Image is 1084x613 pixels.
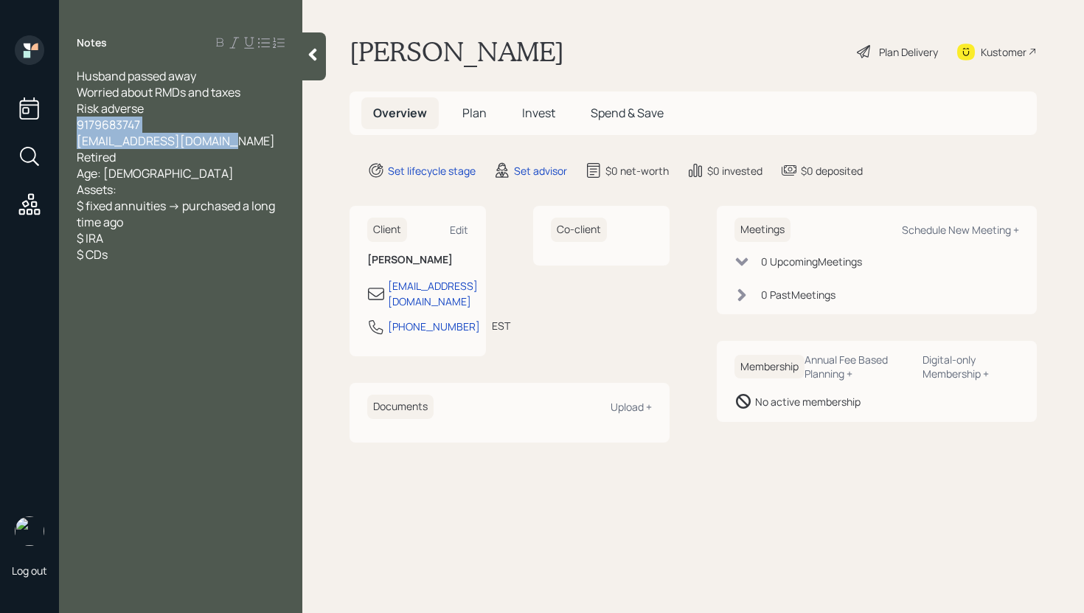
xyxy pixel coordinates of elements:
div: Plan Delivery [879,44,938,60]
label: Notes [77,35,107,50]
div: Edit [450,223,468,237]
div: $0 invested [707,163,762,179]
div: Schedule New Meeting + [902,223,1019,237]
span: Retired [77,149,116,165]
img: retirable_logo.png [15,516,44,546]
span: Plan [462,105,487,121]
div: 0 Upcoming Meeting s [761,254,862,269]
h1: [PERSON_NAME] [350,35,564,68]
div: Log out [12,564,47,578]
div: Kustomer [981,44,1026,60]
span: Worried about RMDs and taxes [77,84,240,100]
div: Digital-only Membership + [923,353,1019,381]
div: [PHONE_NUMBER] [388,319,480,334]
div: No active membership [755,394,861,409]
span: Overview [373,105,427,121]
span: Assets: [77,181,117,198]
div: Annual Fee Based Planning + [805,353,911,381]
div: $0 net-worth [605,163,669,179]
span: Age: [DEMOGRAPHIC_DATA] [77,165,234,181]
span: Spend & Save [591,105,664,121]
span: $ IRA [77,230,103,246]
div: 0 Past Meeting s [761,287,835,302]
span: Risk adverse [77,100,144,117]
span: $ fixed annuities -> purchased a long time ago [77,198,277,230]
div: $0 deposited [801,163,863,179]
h6: Co-client [551,218,607,242]
h6: Meetings [734,218,791,242]
span: $ CDs [77,246,108,263]
span: 9179683747 [77,117,140,133]
span: Husband passed away [77,68,196,84]
div: Set advisor [514,163,567,179]
span: Invest [522,105,555,121]
div: EST [492,318,510,333]
div: Set lifecycle stage [388,163,476,179]
h6: Documents [367,395,434,419]
div: [EMAIL_ADDRESS][DOMAIN_NAME] [388,278,478,309]
h6: Client [367,218,407,242]
div: Upload + [611,400,652,414]
span: [EMAIL_ADDRESS][DOMAIN_NAME] [77,133,275,149]
h6: Membership [734,355,805,379]
h6: [PERSON_NAME] [367,254,468,266]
